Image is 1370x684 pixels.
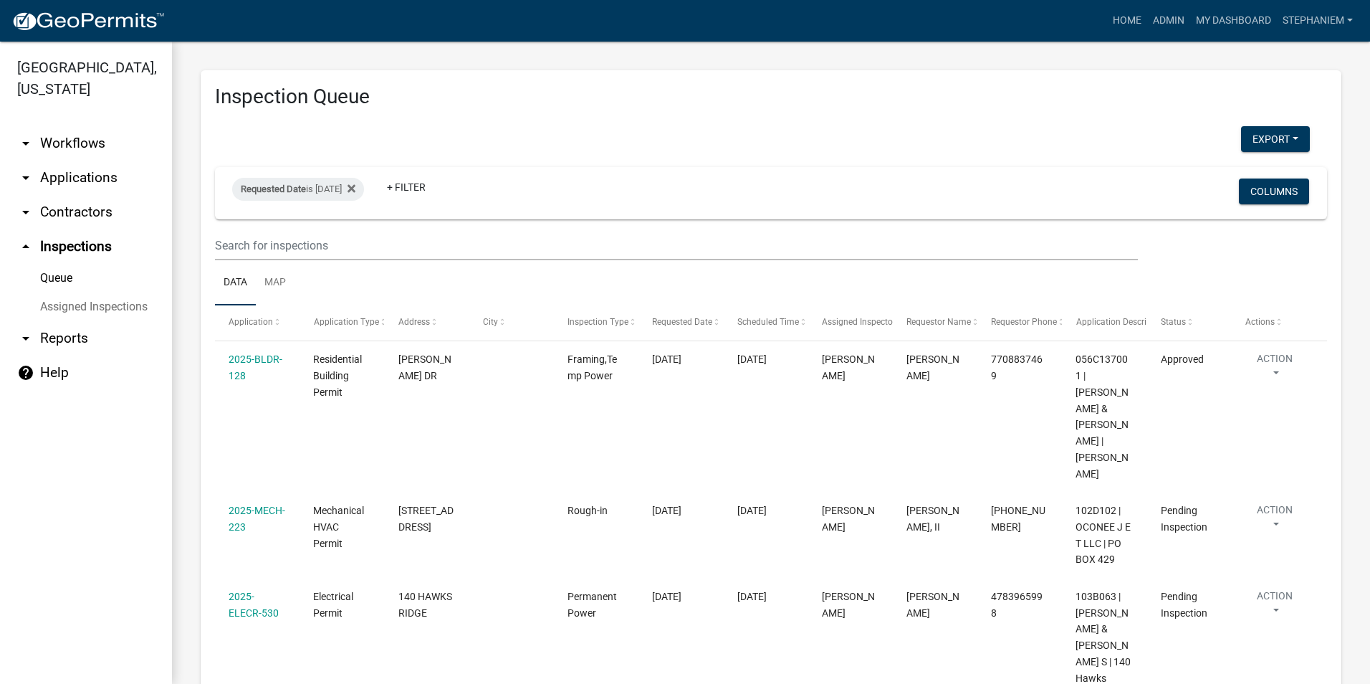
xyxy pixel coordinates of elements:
datatable-header-cell: Application Description [1062,305,1146,340]
span: 140 HAWKS RIDGE [398,591,452,619]
span: Permanent Power [567,591,617,619]
datatable-header-cell: Requested Date [638,305,723,340]
button: Action [1245,589,1304,624]
i: arrow_drop_down [17,169,34,186]
span: Scheduled Time [737,317,799,327]
span: Charles Patterson, II [906,505,959,533]
datatable-header-cell: Requestor Phone [977,305,1062,340]
span: SABRINA JOYNER [906,353,959,381]
span: 056C137001 | JOYNER EARVIN L JR & SABRINA M | THOMAS DR [1076,353,1129,479]
i: help [17,364,34,381]
span: 102D102 | OCONEE J E T LLC | PO BOX 429 [1076,505,1131,565]
span: Requestor Name [906,317,971,327]
datatable-header-cell: Status [1146,305,1231,340]
div: [DATE] [737,351,795,368]
a: StephanieM [1277,7,1359,34]
span: Application [229,317,273,327]
span: Mechanical HVAC Permit [313,505,364,549]
a: 2025-BLDR-128 [229,353,282,381]
button: Action [1245,351,1304,387]
span: Assigned Inspector [822,317,896,327]
span: THOMAS DR [398,353,451,381]
span: 09/23/2025 [652,505,681,516]
a: Data [215,260,256,306]
datatable-header-cell: Application Type [300,305,384,340]
datatable-header-cell: Application [215,305,300,340]
span: Rough-in [567,505,608,516]
i: arrow_drop_up [17,238,34,255]
a: Home [1107,7,1147,34]
a: + Filter [375,174,437,200]
i: arrow_drop_down [17,135,34,152]
span: Inspection Type [567,317,628,327]
span: Pending Inspection [1161,591,1207,619]
a: Admin [1147,7,1190,34]
span: Actions [1245,317,1275,327]
datatable-header-cell: Actions [1232,305,1316,340]
button: Columns [1239,179,1309,204]
span: 09/23/2025 [652,591,681,602]
span: City [483,317,498,327]
a: My Dashboard [1190,7,1277,34]
span: Ben Moore [906,591,959,619]
span: Framing,Temp Power [567,353,617,381]
span: Requested Date [241,184,306,194]
datatable-header-cell: City [469,305,554,340]
span: Address [398,317,430,327]
a: 2025-ELECR-530 [229,591,279,619]
span: 4783965998 [991,591,1043,619]
datatable-header-cell: Inspection Type [554,305,638,340]
button: Export [1241,126,1310,152]
span: 1023 A LAKE OCONEE PKWY [398,505,454,533]
span: Application Type [313,317,378,327]
span: Residential Building Permit [313,353,362,398]
datatable-header-cell: Assigned Inspector [808,305,893,340]
input: Search for inspections [215,231,1138,260]
span: Requestor Phone [991,317,1057,327]
span: 770-784-1869 [991,505,1045,533]
span: 7708837469 [991,353,1043,381]
span: Application Description [1076,317,1166,327]
span: Michele Rivera [822,505,875,533]
span: 09/23/2025 [652,353,681,365]
i: arrow_drop_down [17,204,34,221]
a: 2025-MECH-223 [229,505,285,533]
h3: Inspection Queue [215,85,1327,109]
span: Michele Rivera [822,591,875,619]
span: Requested Date [652,317,712,327]
span: Approved [1161,353,1204,365]
button: Action [1245,503,1304,538]
span: Status [1161,317,1186,327]
div: [DATE] [737,589,795,605]
span: Pending Inspection [1161,505,1207,533]
i: arrow_drop_down [17,330,34,347]
datatable-header-cell: Address [384,305,469,340]
a: Map [256,260,294,306]
datatable-header-cell: Scheduled Time [723,305,808,340]
datatable-header-cell: Requestor Name [893,305,977,340]
span: Electrical Permit [313,591,353,619]
div: is [DATE] [232,178,364,201]
span: Cedrick Moreland [822,353,875,381]
div: [DATE] [737,503,795,519]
